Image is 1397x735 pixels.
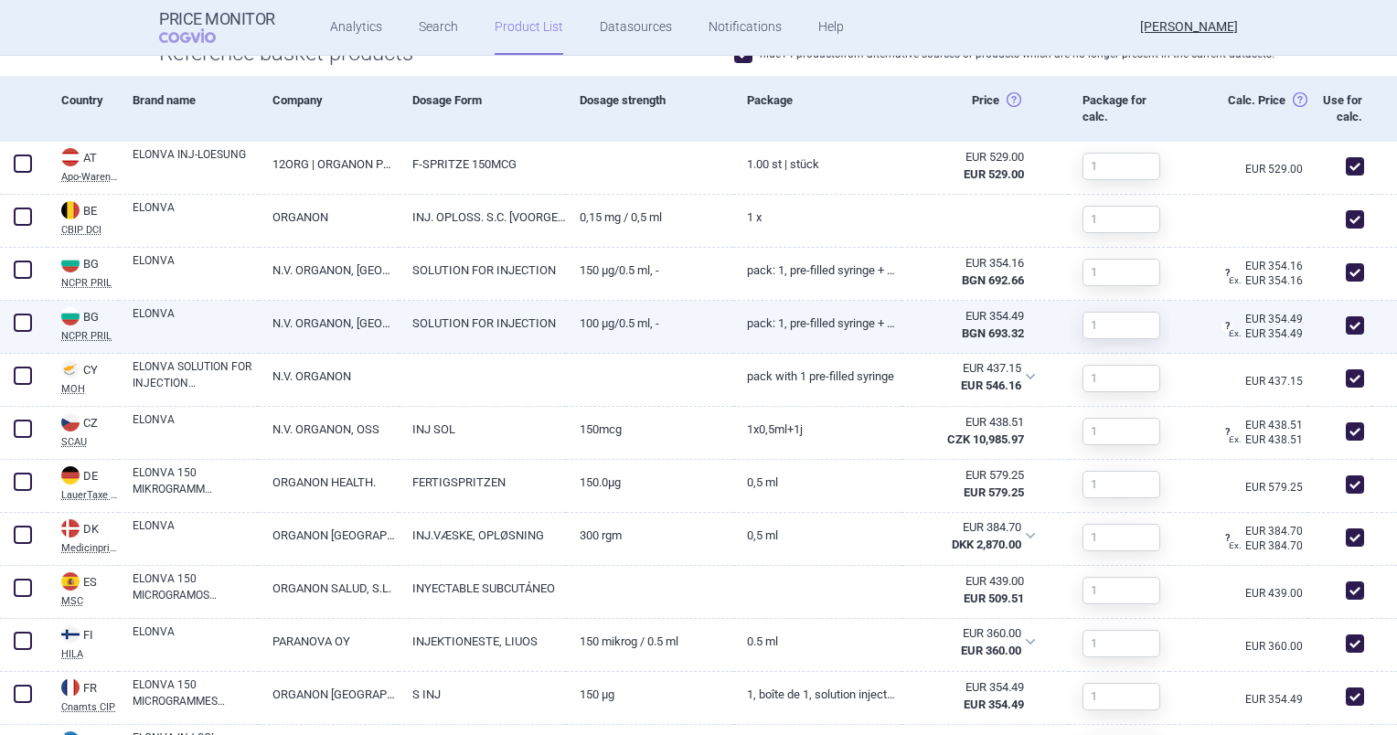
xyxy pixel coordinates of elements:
a: N.V. ORGANON, [GEOGRAPHIC_DATA] [259,248,399,293]
div: EUR 360.00 [914,625,1021,642]
div: EUR 354.49 [915,308,1024,325]
a: EUR 354.16 [1229,261,1308,272]
a: 150MCG [566,407,733,452]
div: AT [61,148,119,168]
div: EUR 437.15 [914,360,1021,377]
a: CYCYMOH [48,358,119,394]
a: ELONVA [133,252,259,285]
label: hide 14 products from alternative sources or products which are no longer present in the current ... [734,45,1274,63]
div: DK [61,519,119,539]
a: ORGANON SALUD, S.L. [259,566,399,611]
a: 1.00 ST | Stück [733,142,901,186]
img: Czech Republic [61,413,80,431]
a: ELONVA [133,623,259,656]
a: EUR 438.51 [1229,420,1308,431]
a: ESESMSC [48,570,119,606]
a: ELONVA 150 MICROGRAMMES (CORIFOLLITROPINE ALFA) [133,676,259,709]
div: BE [61,201,119,221]
input: 1 [1082,524,1160,551]
input: 1 [1082,206,1160,233]
img: Austria [61,148,80,166]
input: 1 [1082,683,1160,710]
input: 1 [1082,471,1160,498]
a: ORGANON [GEOGRAPHIC_DATA] [259,672,399,717]
div: Package [733,76,901,142]
a: 1 x [733,195,901,240]
span: ? [1221,321,1232,332]
abbr: Cnamts CIP [61,702,119,712]
a: INJ. OPLOSS. S.C. [VOORGEV. SPUIT] [399,195,566,240]
abbr: Nájdená cena bez odpočtu marže distribútora [914,519,1021,552]
div: Dosage strength [566,76,733,142]
abbr: CBIP DCI [61,225,119,235]
div: Brand name [119,76,259,142]
abbr: MOH [61,384,119,394]
div: ES [61,572,119,592]
span: Ex. [1229,275,1242,285]
div: Company [259,76,399,142]
div: EUR 529.00 [915,149,1024,165]
div: EUR 439.00 [915,573,1024,590]
div: BG [61,307,119,327]
div: EUR 384.70DKK 2,870.00 [901,513,1047,559]
span: COGVIO [159,28,241,43]
input: 1 [1082,365,1160,392]
img: Germany [61,466,80,485]
div: DE [61,466,119,486]
a: BEBECBIP DCI [48,199,119,235]
strong: EUR 354.49 [964,698,1024,711]
abbr: Nájdená cena bez DPH a OP lekárne [914,360,1021,393]
img: Cyprus [61,360,80,378]
div: EUR 437.15EUR 546.16 [901,354,1047,399]
a: CZCZSCAU [48,411,119,447]
img: Belgium [61,201,80,219]
abbr: Ex-Factory bez DPH zo zdroja [915,414,1024,447]
img: Denmark [61,519,80,538]
a: 100 µg/0.5 ml, - [566,301,733,346]
a: 150 µg [566,672,733,717]
a: FIFIHILA [48,623,119,659]
a: EUR 384.70 [1229,526,1308,537]
input: 1 [1082,630,1160,657]
input: 1 [1082,577,1160,604]
a: INJ SOL [399,407,566,452]
strong: Price Monitor [159,10,275,28]
input: 1 [1082,153,1160,180]
a: FRFRCnamts CIP [48,676,119,712]
a: N.V. ORGANON, [GEOGRAPHIC_DATA] [259,301,399,346]
abbr: MZSR metodika [915,573,1024,606]
img: Bulgaria [61,254,80,272]
abbr: Medicinpriser [61,543,119,553]
input: 1 [1082,418,1160,445]
div: Price [901,76,1069,142]
a: EUR 529.00 [1245,164,1308,175]
a: EUR 360.00 [1245,641,1308,652]
div: BG [61,254,119,274]
a: 0.5 ml [733,619,901,664]
div: FR [61,678,119,698]
span: Ex. [1229,540,1242,550]
div: EUR 438.51 [1229,431,1308,449]
strong: EUR 579.25 [964,485,1024,499]
div: CY [61,360,119,380]
a: BGBGNCPR PRIL [48,252,119,288]
div: CZ [61,413,119,433]
abbr: HILA [61,649,119,659]
a: EUR 354.49 [1245,694,1308,705]
a: S INJ [399,672,566,717]
a: INJEKTIONESTE, LIUOS [399,619,566,664]
a: EUR 439.00 [1245,588,1308,599]
div: Country [48,76,119,142]
strong: DKK 2,870.00 [952,538,1021,551]
strong: EUR 546.16 [961,378,1021,392]
a: DKDKMedicinpriser [48,517,119,553]
a: ELONVA SOLUTION FOR INJECTION 150MCG/0.5ML [133,358,259,391]
a: ORGANON [GEOGRAPHIC_DATA] [259,513,399,558]
strong: EUR 529.00 [964,167,1024,181]
a: EUR 354.49 [1229,314,1308,325]
a: ELONVA [133,199,259,232]
a: Pack: 1, pre-filled syringe + 1 needle [733,248,901,293]
div: Package for calc. [1069,76,1168,142]
a: ELONVA [133,305,259,338]
div: Use for calc. [1307,76,1371,142]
